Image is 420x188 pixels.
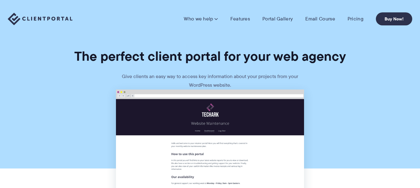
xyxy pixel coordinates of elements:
a: Who we help [184,16,218,22]
a: Portal Gallery [262,16,293,22]
a: Pricing [348,16,363,22]
a: Features [230,16,250,22]
p: Give clients an easy way to access key information about your projects from your WordPress website. [117,72,303,90]
a: Email Course [305,16,335,22]
a: Buy Now! [376,12,412,25]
